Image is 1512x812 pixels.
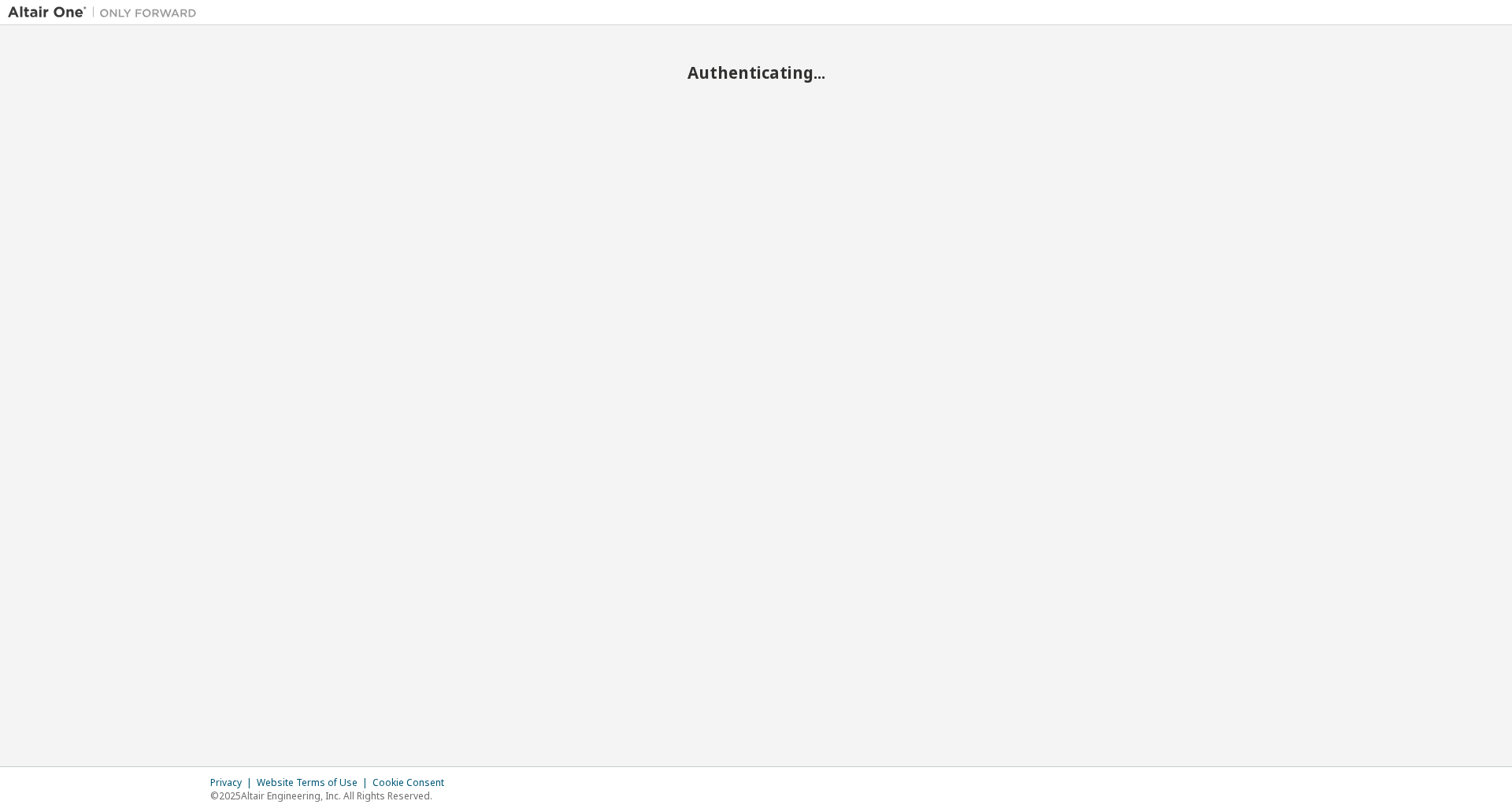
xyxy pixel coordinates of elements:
[257,777,372,789] div: Website Terms of Use
[210,777,257,789] div: Privacy
[8,62,1504,83] h2: Authenticating...
[210,789,454,803] p: © 2025 Altair Engineering, Inc. All Rights Reserved.
[8,5,205,20] img: Altair One
[372,777,454,789] div: Cookie Consent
